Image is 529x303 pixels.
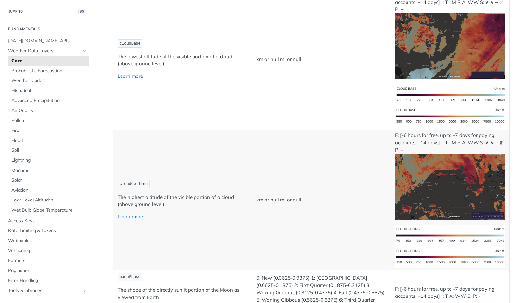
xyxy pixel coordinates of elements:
[8,257,87,264] span: Formats
[8,227,87,234] span: Rate Limiting & Tokens
[256,56,386,63] p: km or null mi or null
[5,246,89,255] a: Versioning
[8,96,89,105] a: Advanced Precipitation
[8,268,87,274] span: Pagination
[8,166,89,175] a: Maritime
[11,177,87,184] span: Solar
[11,77,87,84] span: Weather Codes
[11,117,87,124] span: Pollen
[5,216,89,226] a: Access Keys
[395,254,505,260] span: Expand image
[5,36,89,46] a: [DATE][DOMAIN_NAME] APIs
[395,132,505,220] p: F: [-6 hours for free, up to -7 days for paying accounts, +14 days] I: T I M R A: WW S: ∧ ∨ ~ ⧖ P: +
[11,187,87,194] span: Aviation
[395,113,505,119] span: Expand image
[120,182,148,186] span: cloudCeiling
[8,116,89,126] a: Pollen
[11,88,87,94] span: Historical
[78,9,85,14] span: ⌘/
[5,276,89,285] a: Error Handling
[8,38,87,44] span: [DATE][DOMAIN_NAME] APIs
[11,167,87,174] span: Maritime
[5,236,89,246] a: Webhooks
[11,127,87,134] span: Fire
[11,207,87,213] span: Wet Bulb Globe Temperature
[120,275,141,279] span: moonPhase
[5,286,89,296] a: Tools & LibrariesShow subpages for Tools & Libraries
[11,68,87,74] span: Probabilistic Forecasting
[5,256,89,266] a: Formats
[395,183,505,189] span: Expand image
[82,288,87,293] button: Show subpages for Tools & Libraries
[5,266,89,276] a: Pagination
[11,197,87,203] span: Low-Level Altitudes
[11,97,87,104] span: Advanced Precipitation
[118,73,143,79] a: Learn more
[8,277,87,284] span: Error Handling
[5,26,89,32] h2: Fundamentals
[395,91,505,97] span: Expand image
[8,218,87,224] span: Access Keys
[8,106,89,116] a: Air Quality
[11,147,87,154] span: Soil
[8,86,89,96] a: Historical
[8,145,89,155] a: Soil
[8,136,89,145] a: Flood
[118,53,248,68] p: The lowest altitude of the visible portion of a cloud (above ground level)
[8,56,89,66] a: Core
[395,43,505,49] span: Expand image
[11,137,87,144] span: Flood
[395,285,505,300] p: F: [-6 hours for free, up to -7 days for paying accounts, +14 days] I: T A: WW S: P: -
[8,48,80,54] span: Weather Data Layers
[120,41,141,46] span: cloudBase
[8,66,89,76] a: Probabilistic Forecasting
[82,48,87,54] button: Hide subpages for Weather Data Layers
[118,213,143,220] a: Learn more
[8,156,89,165] a: Lightning
[11,107,87,114] span: Air Quality
[8,126,89,135] a: Fire
[8,195,89,205] a: Low-Level Altitudes
[8,247,87,254] span: Versioning
[395,232,505,238] span: Expand image
[118,194,248,208] p: The highest altitude of the visible portion of a cloud (above ground level)
[8,287,80,294] span: Tools & Libraries
[8,186,89,195] a: Aviation
[8,76,89,86] a: Weather Codes
[11,157,87,164] span: Lightning
[8,175,89,185] a: Solar
[5,46,89,56] a: Weather Data LayersHide subpages for Weather Data Layers
[5,226,89,236] a: Rate Limiting & Tokens
[11,58,87,64] span: Core
[256,196,386,204] p: km or null mi or null
[8,238,87,244] span: Webhooks
[5,7,89,16] button: JUMP TO⌘/
[118,286,248,301] p: The shape of the directly sunlit portion of the Moon as viewed from Earth
[8,205,89,215] a: Wet Bulb Globe Temperature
